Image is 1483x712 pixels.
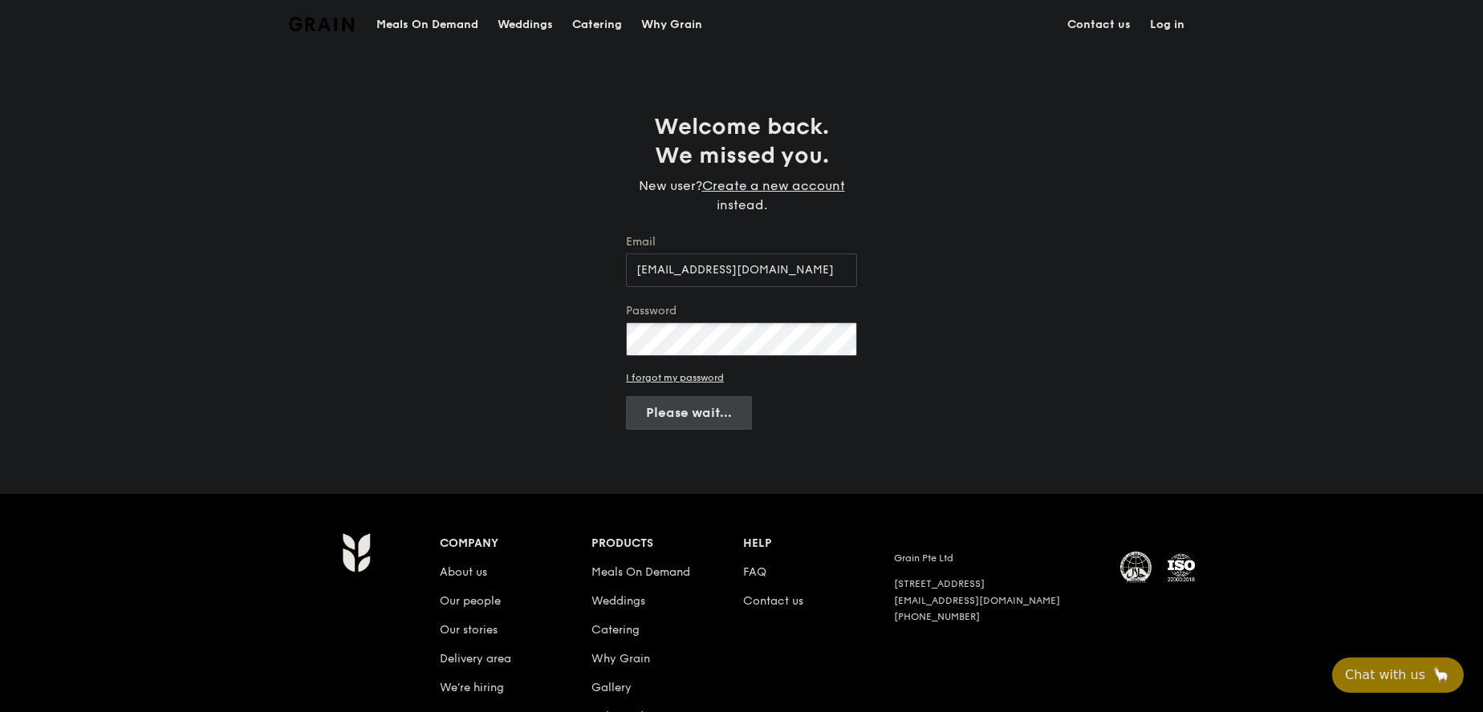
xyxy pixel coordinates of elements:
[1332,657,1464,693] button: Chat with us🦙
[591,652,650,665] a: Why Grain
[563,1,632,49] a: Catering
[591,681,632,694] a: Gallery
[498,1,553,49] div: Weddings
[641,1,702,49] div: Why Grain
[572,1,622,49] div: Catering
[717,197,767,212] span: instead.
[894,611,980,622] a: [PHONE_NUMBER]
[1432,665,1451,685] span: 🦙
[440,532,591,555] div: Company
[743,565,766,579] a: FAQ
[1165,552,1197,584] img: ISO Certified
[626,303,857,319] label: Password
[639,178,702,193] span: New user?
[626,112,857,170] h1: Welcome back. We missed you.
[1120,552,1152,584] img: MUIS Halal Certified
[1345,665,1425,685] span: Chat with us
[289,17,354,31] img: Grain
[488,1,563,49] a: Weddings
[376,1,478,49] div: Meals On Demand
[626,396,752,430] button: Please wait...
[1058,1,1140,49] a: Contact us
[440,652,511,665] a: Delivery area
[743,594,803,608] a: Contact us
[342,532,370,572] img: Grain
[591,623,640,637] a: Catering
[743,532,895,555] div: Help
[632,1,712,49] a: Why Grain
[440,594,501,608] a: Our people
[702,176,845,196] a: Create a new account
[894,595,1060,606] a: [EMAIL_ADDRESS][DOMAIN_NAME]
[440,565,487,579] a: About us
[1140,1,1194,49] a: Log in
[440,623,498,637] a: Our stories
[626,372,857,383] a: I forgot my password
[626,234,857,250] label: Email
[894,577,1101,591] div: [STREET_ADDRESS]
[591,594,645,608] a: Weddings
[894,552,1101,564] div: Grain Pte Ltd
[591,565,690,579] a: Meals On Demand
[440,681,504,694] a: We’re hiring
[591,532,743,555] div: Products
